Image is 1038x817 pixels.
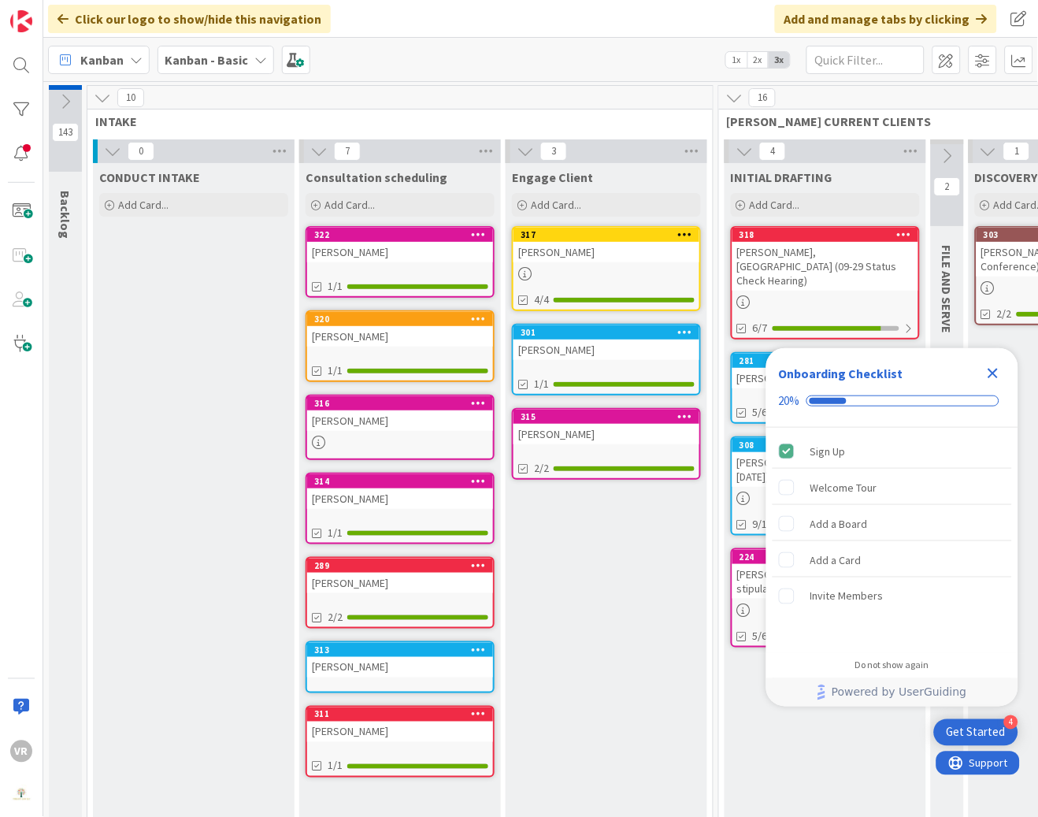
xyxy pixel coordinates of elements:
div: [PERSON_NAME] (Limited Scope) [732,368,918,388]
div: 289 [314,560,493,571]
div: [PERSON_NAME] [307,573,493,593]
div: [PERSON_NAME] [307,410,493,431]
span: 4/4 [534,292,549,308]
div: Sign Up is complete. [773,434,1012,469]
div: 289[PERSON_NAME] [307,559,493,593]
div: [PERSON_NAME] (response deadline [DATE]) LIMITED SCOPE [732,452,918,487]
span: Engage Client [512,169,593,185]
span: 10 [117,88,144,107]
div: 281[PERSON_NAME] (Limited Scope) [732,354,918,388]
div: Welcome Tour is incomplete. [773,470,1012,505]
div: 313 [307,643,493,657]
div: Open Get Started checklist, remaining modules: 4 [934,719,1018,746]
span: 5/6 [753,404,768,421]
div: 281 [732,354,918,368]
div: 315[PERSON_NAME] [513,410,699,444]
div: 320 [314,314,493,325]
span: 2/2 [328,609,343,626]
div: Invite Members is incomplete. [773,579,1012,614]
div: Checklist progress: 20% [779,394,1006,408]
span: 1/1 [534,376,549,392]
span: Support [33,2,72,21]
span: Backlog [57,191,73,239]
span: Add Card... [531,198,581,212]
span: 1x [726,52,747,68]
span: 2 [934,177,961,196]
div: 20% [779,394,800,408]
span: 3x [769,52,790,68]
div: 317 [513,228,699,242]
div: 308 [732,438,918,452]
span: 5/6 [753,628,768,644]
div: Checklist Container [766,348,1018,707]
b: Kanban - Basic [165,52,248,68]
div: 314 [307,474,493,488]
span: 1/1 [328,362,343,379]
div: [PERSON_NAME] [513,340,699,360]
span: Add Card... [324,198,375,212]
div: 316[PERSON_NAME] [307,396,493,431]
span: INITIAL DRAFTING [731,169,833,185]
span: 6/7 [753,320,768,336]
div: 224[PERSON_NAME] (limited scope stipulated dnk) [732,550,918,599]
div: 322 [307,228,493,242]
div: 311 [307,707,493,722]
span: 1/1 [328,525,343,541]
div: [PERSON_NAME] (limited scope stipulated dnk) [732,564,918,599]
div: [PERSON_NAME] [307,657,493,678]
div: Add a Board is incomplete. [773,507,1012,541]
div: VR [10,741,32,763]
div: Click our logo to show/hide this navigation [48,5,331,33]
div: 322[PERSON_NAME] [307,228,493,262]
div: [PERSON_NAME] [307,488,493,509]
div: [PERSON_NAME] [307,326,493,347]
span: DISCOVERY [975,169,1038,185]
span: 143 [52,123,79,142]
div: 281 [740,355,918,366]
div: Footer [766,678,1018,707]
div: 4 [1004,715,1018,730]
div: Close Checklist [981,361,1006,386]
span: Kanban [80,50,124,69]
div: 316 [307,396,493,410]
div: [PERSON_NAME] [307,722,493,742]
div: Get Started [947,725,1006,741]
div: [PERSON_NAME] [513,424,699,444]
div: 313 [314,644,493,655]
span: 1 [1003,142,1030,161]
span: 1/1 [328,758,343,774]
div: Welcome Tour [810,478,877,497]
span: Consultation scheduling [306,169,447,185]
div: 320[PERSON_NAME] [307,312,493,347]
div: 317 [521,229,699,240]
div: 314 [314,476,493,487]
span: CONDUCT INTAKE [99,169,200,185]
div: Invite Members [810,587,884,606]
div: 224 [732,550,918,564]
div: Add and manage tabs by clicking [775,5,997,33]
div: 224 [740,551,918,563]
div: 318 [732,228,918,242]
img: avatar [10,785,32,807]
div: Sign Up [810,442,846,461]
input: Quick Filter... [806,46,925,74]
div: 316 [314,398,493,409]
span: FILE AND SERVE [940,245,955,333]
div: 320 [307,312,493,326]
div: 311[PERSON_NAME] [307,707,493,742]
div: 308 [740,440,918,451]
span: 7 [334,142,361,161]
div: [PERSON_NAME] [307,242,493,262]
div: [PERSON_NAME] [513,242,699,262]
span: 0 [128,142,154,161]
div: Add a Board [810,514,868,533]
div: 315 [521,411,699,422]
span: 16 [749,88,776,107]
span: 2x [747,52,769,68]
span: 4 [759,142,786,161]
div: 308[PERSON_NAME] (response deadline [DATE]) LIMITED SCOPE [732,438,918,487]
span: 9/10 [753,516,773,533]
div: Onboarding Checklist [779,364,903,383]
img: Visit kanbanzone.com [10,10,32,32]
div: 314[PERSON_NAME] [307,474,493,509]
